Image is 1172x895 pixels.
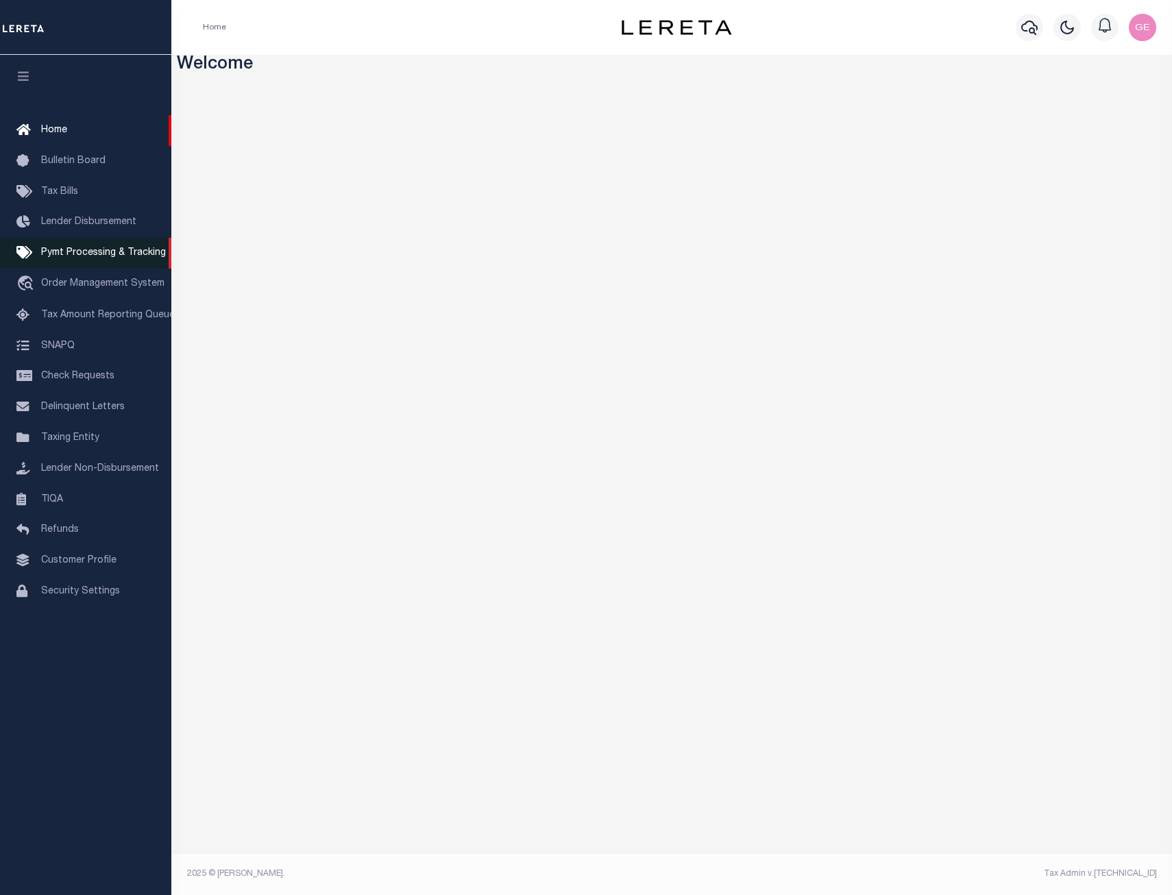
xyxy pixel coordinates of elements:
[41,494,63,504] span: TIQA
[41,402,125,412] span: Delinquent Letters
[41,433,99,443] span: Taxing Entity
[41,341,75,350] span: SNAPQ
[177,55,1167,76] h3: Welcome
[41,587,120,596] span: Security Settings
[203,21,226,34] li: Home
[622,20,731,35] img: logo-dark.svg
[1129,14,1156,41] img: svg+xml;base64,PHN2ZyB4bWxucz0iaHR0cDovL3d3dy53My5vcmcvMjAwMC9zdmciIHBvaW50ZXItZXZlbnRzPSJub25lIi...
[41,310,175,320] span: Tax Amount Reporting Queue
[41,279,164,289] span: Order Management System
[41,187,78,197] span: Tax Bills
[16,275,38,293] i: travel_explore
[41,156,106,166] span: Bulletin Board
[41,371,114,381] span: Check Requests
[41,248,166,258] span: Pymt Processing & Tracking
[41,125,67,135] span: Home
[177,868,672,880] div: 2025 © [PERSON_NAME].
[682,868,1157,880] div: Tax Admin v.[TECHNICAL_ID]
[41,217,136,227] span: Lender Disbursement
[41,556,117,565] span: Customer Profile
[41,464,159,474] span: Lender Non-Disbursement
[41,525,79,535] span: Refunds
